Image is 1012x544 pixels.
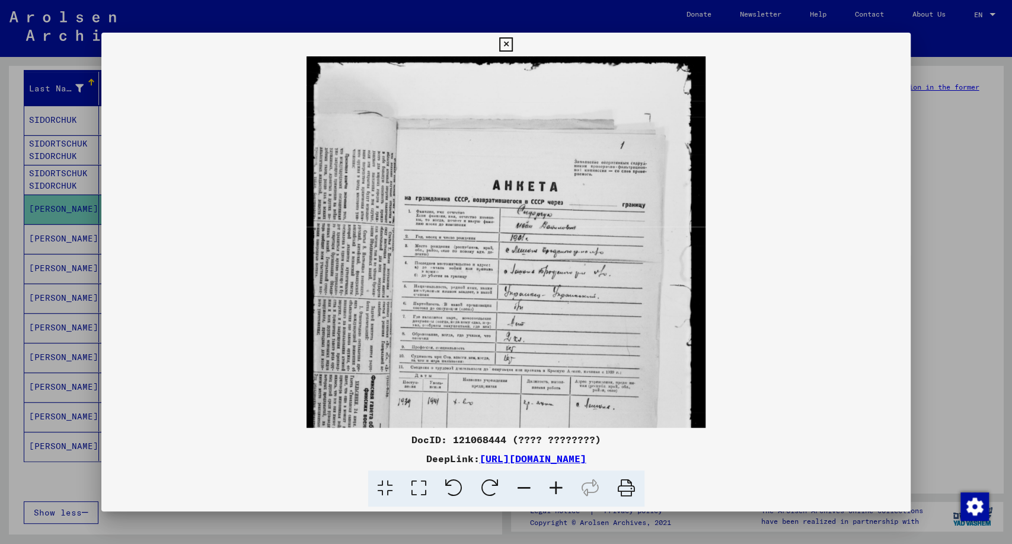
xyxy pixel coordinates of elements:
img: Change consent [960,492,989,521]
div: DeepLink: [101,451,911,466]
a: [URL][DOMAIN_NAME] [480,453,586,465]
div: Change consent [960,492,988,520]
div: DocID: 121068444 (???? ????????) [101,432,911,447]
